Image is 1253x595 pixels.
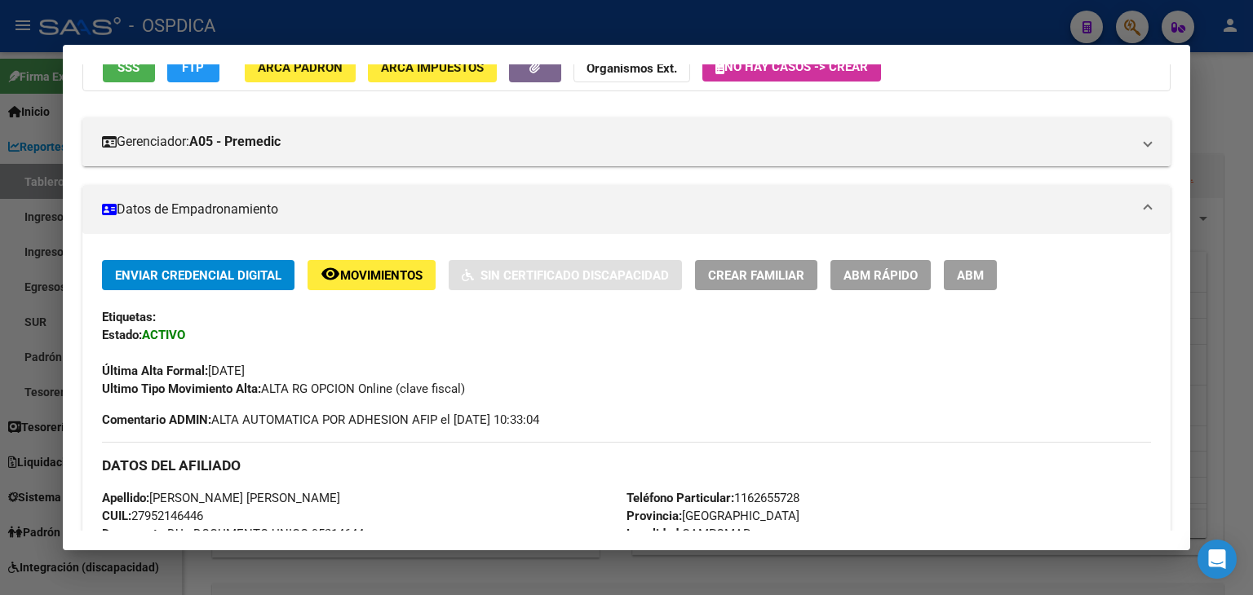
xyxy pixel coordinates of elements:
span: [PERSON_NAME] [PERSON_NAME] [102,491,340,505]
span: 1162655728 [626,491,799,505]
strong: Última Alta Formal: [102,364,208,378]
button: Movimientos [308,260,436,290]
strong: CUIL: [102,509,131,523]
span: ABM [957,268,984,283]
mat-panel-title: Gerenciador: [102,132,1131,152]
button: Sin Certificado Discapacidad [449,260,682,290]
strong: A05 - Premedic [189,132,281,152]
mat-icon: remove_red_eye [321,264,340,284]
span: ALTA RG OPCION Online (clave fiscal) [102,381,465,396]
button: ABM Rápido [830,260,931,290]
mat-panel-title: Datos de Empadronamiento [102,200,1131,219]
mat-expansion-panel-header: Datos de Empadronamiento [82,185,1171,234]
span: FTP [182,60,204,75]
button: Organismos Ext. [573,52,690,82]
span: CAMPOMAR [626,527,750,541]
button: SSS [103,52,155,82]
span: Enviar Credencial Digital [115,268,281,283]
button: FTP [167,52,219,82]
span: ALTA AUTOMATICA POR ADHESION AFIP el [DATE] 10:33:04 [102,411,539,429]
button: Enviar Credencial Digital [102,260,294,290]
span: SSS [117,60,139,75]
button: No hay casos -> Crear [702,52,881,82]
button: ARCA Padrón [245,52,356,82]
strong: Organismos Ext. [587,61,677,76]
h3: DATOS DEL AFILIADO [102,456,1151,474]
strong: Apellido: [102,491,149,505]
span: Sin Certificado Discapacidad [480,268,669,283]
button: ARCA Impuestos [368,52,497,82]
span: [DATE] [102,364,245,378]
strong: Etiquetas: [102,310,156,324]
span: Movimientos [340,268,423,283]
strong: Ultimo Tipo Movimiento Alta: [102,381,261,396]
span: ABM Rápido [843,268,918,283]
strong: Teléfono Particular: [626,491,734,505]
strong: Provincia: [626,509,682,523]
strong: ACTIVO [142,328,185,342]
div: Open Intercom Messenger [1198,540,1237,579]
span: ARCA Padrón [258,60,343,75]
strong: Localidad: [626,527,682,541]
strong: Estado: [102,328,142,342]
span: [GEOGRAPHIC_DATA] [626,509,799,523]
strong: Documento: [102,527,167,541]
button: ABM [944,260,997,290]
button: Crear Familiar [695,260,817,290]
strong: Comentario ADMIN: [102,412,211,427]
span: DU - DOCUMENTO UNICO 95214644 [102,527,364,541]
span: ARCA Impuestos [381,60,484,75]
span: No hay casos -> Crear [715,59,868,74]
mat-expansion-panel-header: Gerenciador:A05 - Premedic [82,117,1171,166]
span: Crear Familiar [708,268,804,283]
span: 27952146446 [102,509,203,523]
